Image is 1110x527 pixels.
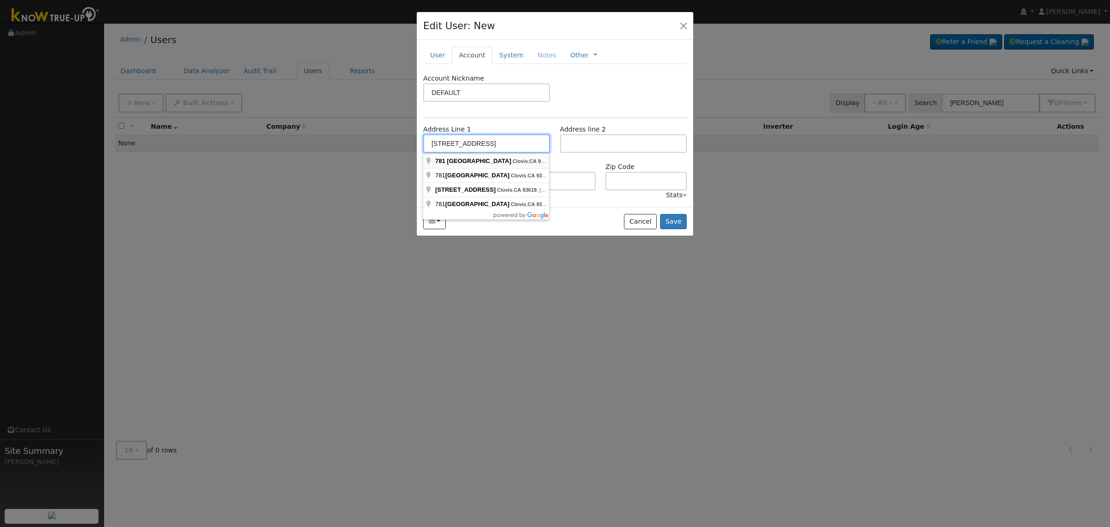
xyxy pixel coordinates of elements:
[512,158,608,164] span: , , [GEOGRAPHIC_DATA]
[511,201,606,207] span: , , [GEOGRAPHIC_DATA]
[435,157,445,164] span: 781
[445,201,510,207] span: [GEOGRAPHIC_DATA]
[538,158,552,164] span: 93619
[560,125,606,134] label: Address line 2
[528,173,535,178] span: CA
[423,19,495,33] h4: Edit User: New
[492,47,530,64] a: System
[529,158,536,164] span: CA
[435,201,511,207] span: 781
[423,125,471,134] label: Address Line 1
[423,214,446,230] button: shawn.c.stutzman@gmail.com
[435,172,511,179] span: 781
[523,187,537,193] span: 93619
[447,157,511,164] span: [GEOGRAPHIC_DATA]
[666,190,687,200] div: Stats
[624,214,657,230] button: Cancel
[445,172,510,179] span: [GEOGRAPHIC_DATA]
[435,186,496,193] span: [STREET_ADDRESS]
[605,162,635,172] label: Zip Code
[497,187,592,193] span: , , [GEOGRAPHIC_DATA]
[423,74,484,83] label: Account Nickname
[511,173,606,178] span: , , [GEOGRAPHIC_DATA]
[511,173,526,178] span: Clovis
[660,214,687,230] button: Save
[452,47,492,64] a: Account
[423,47,452,64] a: User
[536,201,551,207] span: 93619
[497,187,512,193] span: Clovis
[536,173,551,178] span: 93619
[511,201,526,207] span: Clovis
[512,158,528,164] span: Clovis
[570,50,589,60] a: Other
[528,201,535,207] span: CA
[514,187,521,193] span: CA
